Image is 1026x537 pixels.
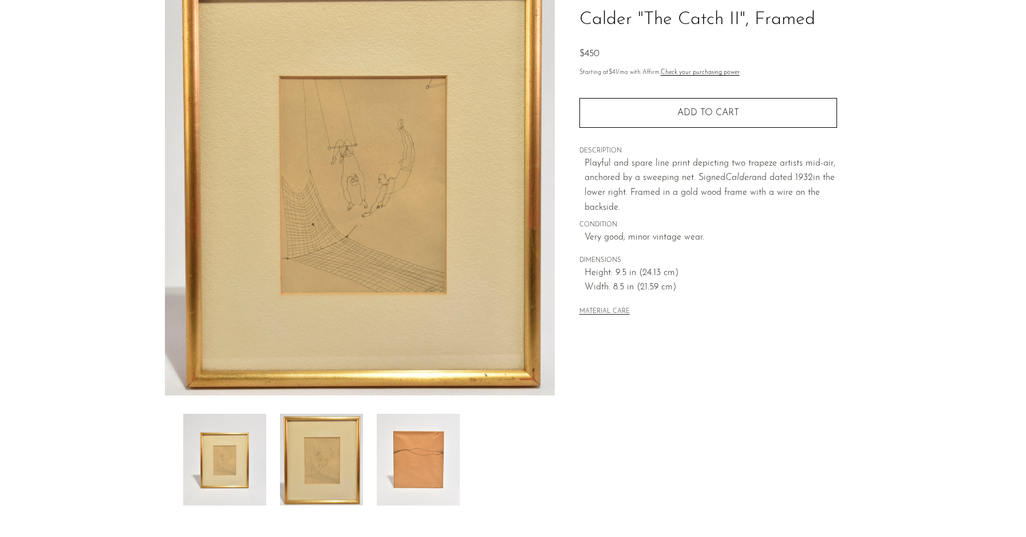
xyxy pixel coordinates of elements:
[377,414,460,505] img: Calder "The Catch II", Framed
[585,280,837,295] span: Width: 8.5 in (21.59 cm)
[183,414,266,505] img: Calder "The Catch II", Framed
[579,308,630,316] button: MATERIAL CARE
[579,49,599,58] span: $450
[677,108,739,117] span: Add to cart
[661,69,740,76] a: Check your purchasing power - Learn more about Affirm Financing (opens in modal)
[725,173,752,182] em: Calder
[585,230,837,245] span: Very good; minor vintage wear.
[579,98,837,128] button: Add to cart
[280,414,363,505] img: Calder "The Catch II", Framed
[579,5,837,34] h1: Calder "The Catch II", Framed
[579,220,837,230] span: CONDITION
[585,156,837,215] p: Playful and spare line print depicting two trapeze artists mid-air, anchored by a sweeping net. S...
[579,256,837,266] span: DIMENSIONS
[609,69,617,76] span: $41
[579,146,837,156] span: DESCRIPTION
[798,173,813,182] em: 932
[579,68,837,78] p: Starting at /mo with Affirm.
[585,266,837,281] span: Height: 9.5 in (24.13 cm)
